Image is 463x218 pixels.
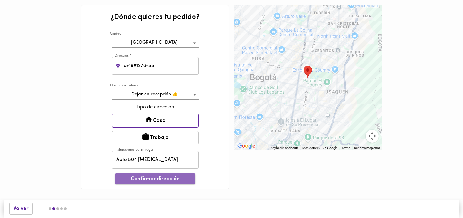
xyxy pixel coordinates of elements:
input: Calle 92 # 16-11 [122,57,199,75]
label: Ciudad [110,32,121,36]
iframe: Messagebird Livechat Widget [426,181,457,212]
a: Terms [341,146,350,150]
button: Confirmar dirección [115,173,195,184]
button: Volver [9,203,33,215]
div: [GEOGRAPHIC_DATA] [112,38,199,48]
span: Confirmar dirección [120,176,190,182]
button: Map camera controls [366,130,379,143]
a: Open this area in Google Maps (opens a new window) [236,142,257,150]
button: Keyboard shortcuts [271,146,298,150]
h2: ¿Dónde quieres tu pedido? [110,14,200,21]
span: Map data ©2025 Google [302,146,337,150]
div: Tu dirección [304,66,312,78]
button: Casa [112,114,199,128]
button: Trabajo [112,131,199,144]
input: Apto 401 [112,151,199,169]
div: Dejar en recepción 👍 [112,90,199,100]
span: Volver [14,206,28,212]
a: Report a map error [354,146,380,150]
img: Google [236,142,257,150]
p: Tipo de direccion [112,104,199,111]
label: Opción de Entrega [110,83,140,88]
